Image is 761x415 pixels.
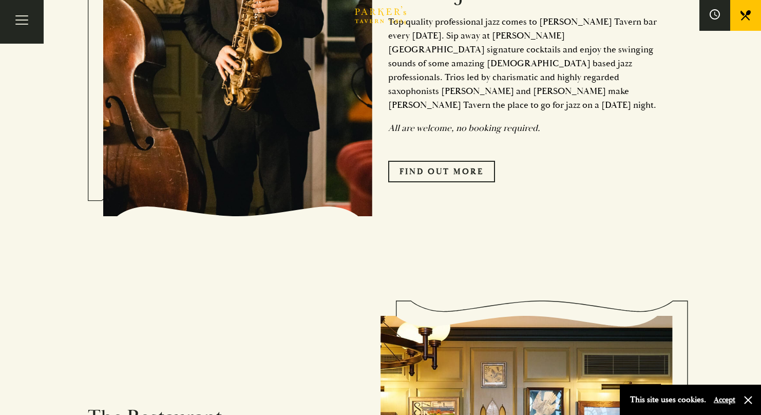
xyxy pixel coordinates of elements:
[388,161,495,182] a: Find Out More
[714,395,735,405] button: Accept
[630,392,706,407] p: This site uses cookies.
[388,15,658,112] p: Top quality professional jazz comes to [PERSON_NAME] Tavern bar every [DATE]. Sip away at [PERSON...
[388,122,540,134] em: All are welcome, no booking required.
[743,395,753,405] button: Close and accept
